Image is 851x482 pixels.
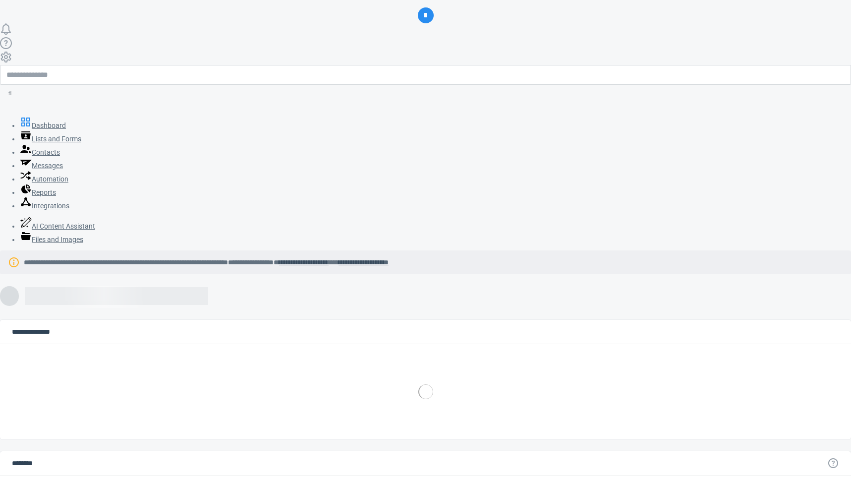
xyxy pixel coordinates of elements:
a: Messages [20,162,63,170]
span: Integrations [32,202,69,210]
span: Messages [32,162,63,170]
span: Reports [32,188,56,196]
span: Lists and Forms [32,135,81,143]
span: AI Content Assistant [32,222,95,230]
span: Contacts [32,148,60,156]
a: Dashboard [20,121,66,129]
span: Files and Images [32,236,83,243]
span: Dashboard [32,121,66,129]
a: Files and Images [20,236,83,243]
a: Integrations [20,202,69,210]
a: AI Content Assistant [20,222,95,230]
a: Reports [20,188,56,196]
a: Lists and Forms [20,135,81,143]
span: Automation [32,175,68,183]
a: Contacts [20,148,60,156]
a: Automation [20,175,68,183]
